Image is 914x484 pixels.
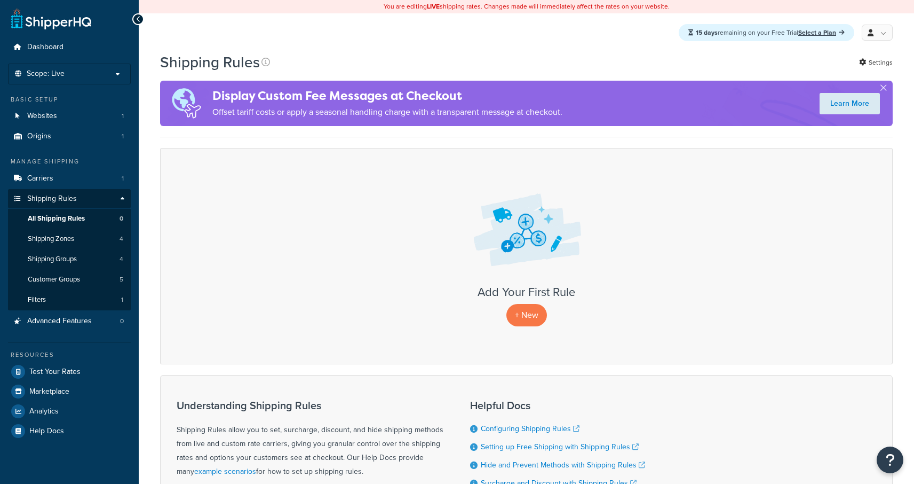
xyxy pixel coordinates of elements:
[8,362,131,381] a: Test Your Rates
[8,270,131,290] a: Customer Groups 5
[8,270,131,290] li: Customer Groups
[8,402,131,421] a: Analytics
[798,28,845,37] a: Select a Plan
[122,112,124,121] span: 1
[8,127,131,146] li: Origins
[27,317,92,326] span: Advanced Features
[679,24,854,41] div: remaining on your Free Trial
[8,290,131,310] a: Filters 1
[8,311,131,331] li: Advanced Features
[194,466,256,477] a: example scenarios
[8,249,131,269] a: Shipping Groups 4
[877,447,903,473] button: Open Resource Center
[8,106,131,126] a: Websites 1
[121,295,123,305] span: 1
[427,2,440,11] b: LIVE
[696,28,718,37] strong: 15 days
[8,421,131,441] a: Help Docs
[120,214,123,223] span: 0
[506,304,547,326] p: + New
[122,132,124,141] span: 1
[160,81,212,126] img: duties-banner-06bc72dcb5fe05cb3f9472aba00be2ae8eb53ab6f0d8bb03d382ba314ac3c341.png
[29,407,59,416] span: Analytics
[177,400,443,411] h3: Understanding Shipping Rules
[8,209,131,229] li: All Shipping Rules
[820,93,880,114] a: Learn More
[177,400,443,479] div: Shipping Rules allow you to set, surcharge, discount, and hide shipping methods from live and cus...
[481,459,645,471] a: Hide and Prevent Methods with Shipping Rules
[8,37,131,57] a: Dashboard
[27,132,51,141] span: Origins
[8,249,131,269] li: Shipping Groups
[29,368,81,377] span: Test Your Rates
[28,214,85,223] span: All Shipping Rules
[28,295,46,305] span: Filters
[481,441,639,452] a: Setting up Free Shipping with Shipping Rules
[8,127,131,146] a: Origins 1
[120,317,124,326] span: 0
[120,275,123,284] span: 5
[8,169,131,189] li: Carriers
[28,235,74,244] span: Shipping Zones
[8,209,131,229] a: All Shipping Rules 0
[212,105,562,120] p: Offset tariff costs or apply a seasonal handling charge with a transparent message at checkout.
[8,106,131,126] li: Websites
[8,290,131,310] li: Filters
[8,169,131,189] a: Carriers 1
[122,174,124,183] span: 1
[8,189,131,311] li: Shipping Rules
[8,95,131,104] div: Basic Setup
[27,69,65,79] span: Scope: Live
[29,427,64,436] span: Help Docs
[8,229,131,249] li: Shipping Zones
[8,311,131,331] a: Advanced Features 0
[212,87,562,105] h4: Display Custom Fee Messages at Checkout
[120,255,123,264] span: 4
[27,174,53,183] span: Carriers
[28,255,77,264] span: Shipping Groups
[160,52,260,73] h1: Shipping Rules
[470,400,645,411] h3: Helpful Docs
[8,157,131,166] div: Manage Shipping
[27,112,57,121] span: Websites
[29,387,69,396] span: Marketplace
[8,229,131,249] a: Shipping Zones 4
[11,8,91,29] a: ShipperHQ Home
[120,235,123,244] span: 4
[8,350,131,360] div: Resources
[171,286,881,299] h3: Add Your First Rule
[481,423,579,434] a: Configuring Shipping Rules
[27,43,63,52] span: Dashboard
[28,275,80,284] span: Customer Groups
[8,382,131,401] a: Marketplace
[859,55,893,70] a: Settings
[27,194,77,204] span: Shipping Rules
[8,189,131,209] a: Shipping Rules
